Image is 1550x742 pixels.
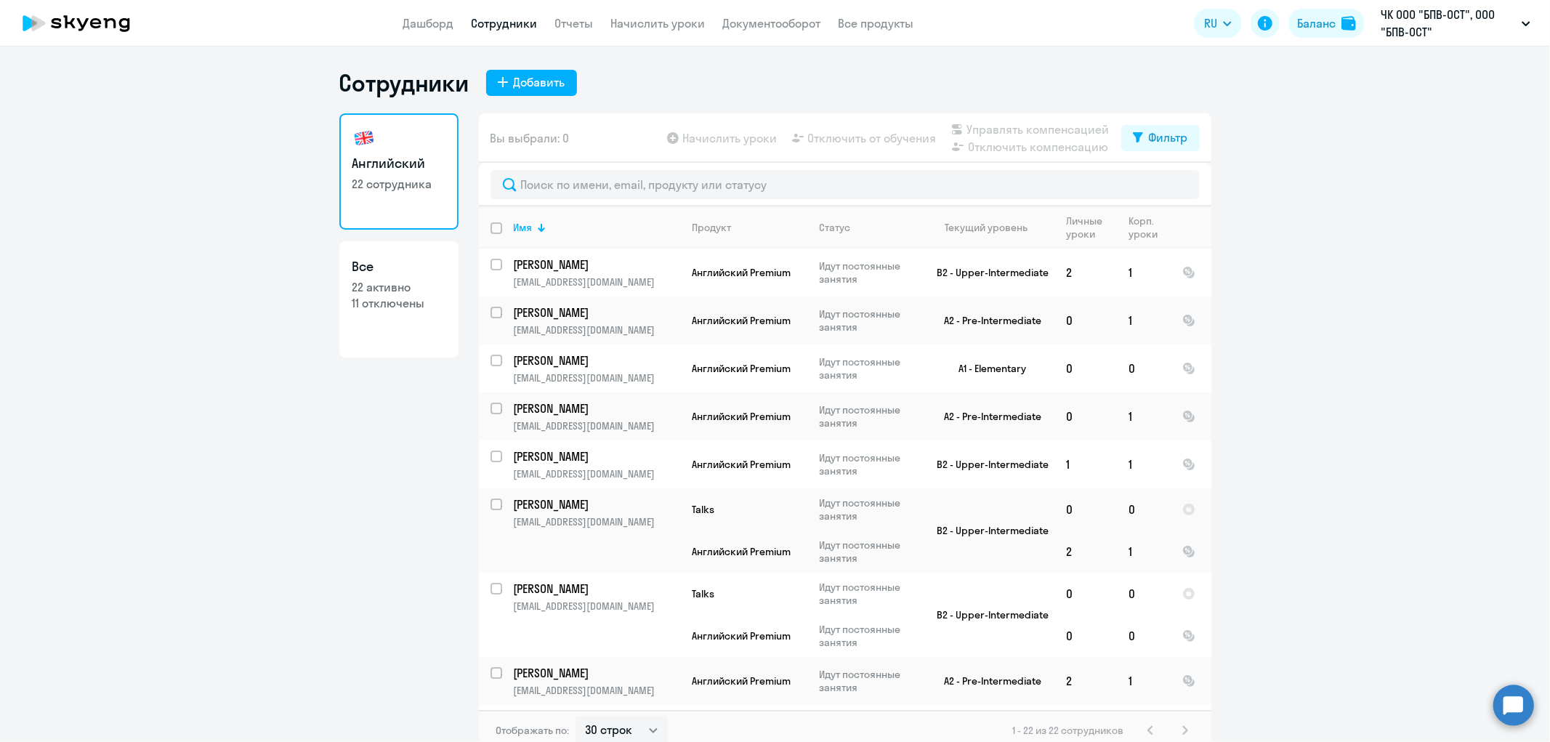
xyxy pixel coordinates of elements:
td: B2 - Upper-Intermediate [920,488,1055,573]
span: RU [1204,15,1217,32]
div: Корп. уроки [1129,214,1170,241]
p: [PERSON_NAME] [514,257,678,273]
a: Начислить уроки [611,16,706,31]
p: [PERSON_NAME] [514,352,678,368]
span: Английский Premium [693,410,791,423]
span: Talks [693,503,715,516]
td: B2 - Upper-Intermediate [920,573,1055,657]
p: 22 активно [352,279,445,295]
p: Идут постоянные занятия [820,451,919,477]
td: A2 - Pre-Intermediate [920,297,1055,344]
td: A2 - Pre-Intermediate [920,392,1055,440]
span: Talks [693,587,715,600]
div: Статус [820,221,851,234]
p: [EMAIL_ADDRESS][DOMAIN_NAME] [514,323,680,336]
span: Английский Premium [693,629,791,642]
a: Дашборд [403,16,454,31]
div: Имя [514,221,533,234]
div: Текущий уровень [932,221,1054,234]
a: [PERSON_NAME] [514,496,680,512]
div: Продукт [693,221,732,234]
a: Документооборот [723,16,821,31]
a: Все22 активно11 отключены [339,241,459,358]
td: 0 [1118,344,1171,392]
p: [PERSON_NAME] [514,400,678,416]
td: 1 [1118,392,1171,440]
p: [EMAIL_ADDRESS][DOMAIN_NAME] [514,467,680,480]
p: Идут постоянные занятия [820,581,919,607]
td: 1 [1055,440,1118,488]
div: Текущий уровень [945,221,1028,234]
td: 1 [1118,249,1171,297]
button: Добавить [486,70,577,96]
span: Английский Premium [693,362,791,375]
td: 1 [1118,531,1171,573]
a: [PERSON_NAME] [514,581,680,597]
button: RU [1194,9,1242,38]
td: 0 [1055,344,1118,392]
p: [PERSON_NAME] [514,496,678,512]
a: [PERSON_NAME] [514,257,680,273]
p: Идут постоянные занятия [820,496,919,523]
p: Идут постоянные занятия [820,668,919,694]
a: [PERSON_NAME] [514,665,680,681]
div: Фильтр [1149,129,1188,146]
span: Вы выбрали: 0 [491,129,570,147]
td: 2 [1055,249,1118,297]
p: Идут постоянные занятия [820,623,919,649]
p: Идут постоянные занятия [820,403,919,430]
h1: Сотрудники [339,68,469,97]
a: Сотрудники [472,16,538,31]
a: [PERSON_NAME] [514,352,680,368]
span: Английский Premium [693,674,791,687]
div: Добавить [514,73,565,91]
div: Имя [514,221,680,234]
td: 0 [1118,573,1171,615]
p: [EMAIL_ADDRESS][DOMAIN_NAME] [514,600,680,613]
p: [PERSON_NAME] [514,448,678,464]
p: [EMAIL_ADDRESS][DOMAIN_NAME] [514,684,680,697]
h3: Все [352,257,445,276]
div: Баланс [1297,15,1336,32]
img: english [352,126,376,150]
h3: Английский [352,154,445,173]
td: 1 [1118,440,1171,488]
div: Личные уроки [1067,214,1117,241]
td: 0 [1055,488,1118,531]
a: [PERSON_NAME] [514,448,680,464]
p: 11 отключены [352,295,445,311]
td: 0 [1055,297,1118,344]
td: 0 [1118,488,1171,531]
a: Отчеты [555,16,594,31]
button: ЧК ООО "БПВ-ОСТ", ООО "БПВ-ОСТ" [1373,6,1538,41]
td: B2 - Upper-Intermediate [920,249,1055,297]
p: Идут постоянные занятия [820,355,919,382]
td: 2 [1055,531,1118,573]
button: Фильтр [1121,125,1200,151]
td: 0 [1118,615,1171,657]
button: Балансbalance [1288,9,1365,38]
span: Английский Premium [693,314,791,327]
td: 0 [1055,615,1118,657]
td: 2 [1055,657,1118,705]
p: [EMAIL_ADDRESS][DOMAIN_NAME] [514,515,680,528]
a: [PERSON_NAME] [514,400,680,416]
p: [PERSON_NAME] [514,581,678,597]
td: 0 [1055,573,1118,615]
p: Идут постоянные занятия [820,307,919,334]
p: [PERSON_NAME] [514,665,678,681]
span: Отображать по: [496,724,570,737]
p: Идут постоянные занятия [820,259,919,286]
a: Все продукты [839,16,914,31]
td: B2 - Upper-Intermediate [920,440,1055,488]
a: Английский22 сотрудника [339,113,459,230]
td: 1 [1118,657,1171,705]
span: Английский Premium [693,458,791,471]
span: Английский Premium [693,545,791,558]
input: Поиск по имени, email, продукту или статусу [491,170,1200,199]
td: 0 [1055,392,1118,440]
a: [PERSON_NAME] [514,305,680,320]
p: [EMAIL_ADDRESS][DOMAIN_NAME] [514,275,680,289]
td: A2 - Pre-Intermediate [920,657,1055,705]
